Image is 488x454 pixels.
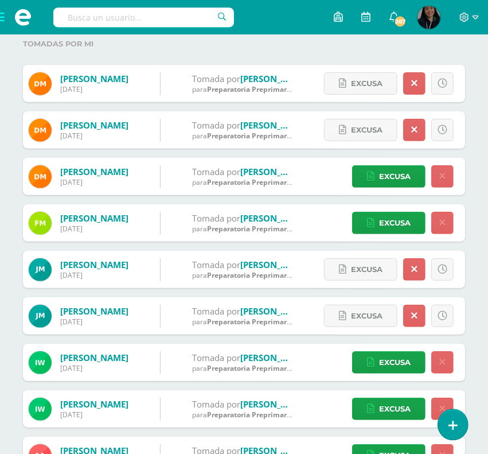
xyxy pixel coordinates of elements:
[192,165,240,177] span: Tomada por
[394,15,407,28] span: 267
[29,351,52,374] img: e34ae8033d1e23e78cc28d41a0b36888.png
[60,258,128,270] a: [PERSON_NAME]
[29,211,52,234] img: f9955241ac37c16bd386e8d39160ab09.png
[60,84,128,94] div: [DATE]
[192,351,240,363] span: Tomada por
[351,258,382,280] span: Excusa
[351,72,382,94] span: Excusa
[192,270,292,280] div: para
[379,212,411,233] span: Excusa
[192,223,292,233] div: para
[351,305,382,326] span: Excusa
[352,211,425,234] a: Excusa
[240,72,309,84] a: [PERSON_NAME]
[192,363,292,372] div: para
[23,32,465,55] label: Tomadas por mi
[192,212,240,223] span: Tomada por
[192,130,292,140] div: para
[53,7,234,27] input: Busca un usuario...
[60,119,128,130] a: [PERSON_NAME]
[417,6,440,29] img: 05b0c392cdf5122faff8de1dd3fa3244.png
[240,212,309,223] a: [PERSON_NAME]
[379,398,411,419] span: Excusa
[60,72,128,84] a: [PERSON_NAME]
[240,351,309,363] a: [PERSON_NAME]
[324,118,397,141] a: Excusa
[192,409,292,419] div: para
[207,130,303,140] span: Preparatoria Preprimaria 'A'
[240,119,309,130] a: [PERSON_NAME]
[29,118,52,141] img: b59910e42c19ef6e410141048dfd3fd1.png
[352,165,425,187] a: Excusa
[240,305,309,316] a: [PERSON_NAME]
[60,363,128,372] div: [DATE]
[60,270,128,280] div: [DATE]
[60,223,128,233] div: [DATE]
[192,119,240,130] span: Tomada por
[192,72,240,84] span: Tomada por
[351,119,382,140] span: Excusa
[324,72,397,94] a: Excusa
[29,304,52,327] img: c47317803f12a54a3975b6475f27c12e.png
[60,351,128,363] a: [PERSON_NAME]
[60,316,128,326] div: [DATE]
[29,258,52,281] img: c47317803f12a54a3975b6475f27c12e.png
[29,397,52,420] img: e34ae8033d1e23e78cc28d41a0b36888.png
[240,398,309,409] a: [PERSON_NAME]
[192,258,240,270] span: Tomada por
[29,72,52,95] img: b59910e42c19ef6e410141048dfd3fd1.png
[60,177,128,187] div: [DATE]
[207,84,303,94] span: Preparatoria Preprimaria 'A'
[60,398,128,409] a: [PERSON_NAME]
[207,223,303,233] span: Preparatoria Preprimaria 'A'
[324,304,397,327] a: Excusa
[207,409,303,419] span: Preparatoria Preprimaria 'A'
[60,409,128,419] div: [DATE]
[60,305,128,316] a: [PERSON_NAME]
[60,212,128,223] a: [PERSON_NAME]
[60,165,128,177] a: [PERSON_NAME]
[207,363,303,372] span: Preparatoria Preprimaria 'A'
[192,305,240,316] span: Tomada por
[192,177,292,187] div: para
[240,165,309,177] a: [PERSON_NAME]
[207,177,303,187] span: Preparatoria Preprimaria 'A'
[192,398,240,409] span: Tomada por
[192,84,292,94] div: para
[192,316,292,326] div: para
[207,316,303,326] span: Preparatoria Preprimaria 'A'
[207,270,303,280] span: Preparatoria Preprimaria 'A'
[379,165,411,187] span: Excusa
[60,130,128,140] div: [DATE]
[352,351,425,373] a: Excusa
[324,258,397,280] a: Excusa
[29,165,52,188] img: b59910e42c19ef6e410141048dfd3fd1.png
[379,351,411,372] span: Excusa
[240,258,309,270] a: [PERSON_NAME]
[352,397,425,420] a: Excusa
